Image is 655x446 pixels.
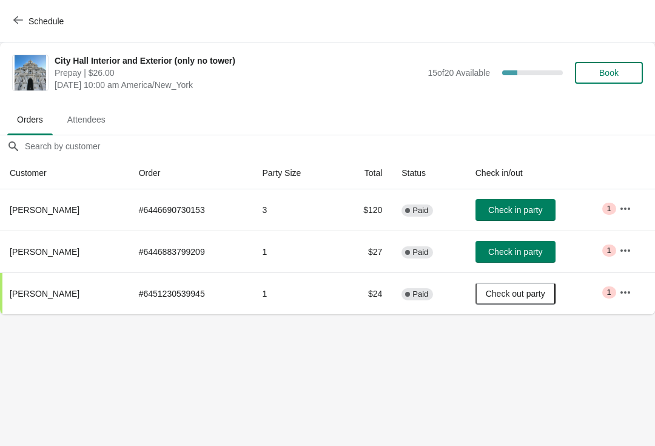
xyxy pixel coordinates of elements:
th: Status [392,157,465,189]
span: Book [599,68,619,78]
td: 1 [253,272,337,314]
span: Orders [7,109,53,130]
input: Search by customer [24,135,655,157]
td: 1 [253,231,337,272]
span: Prepay | $26.00 [55,67,422,79]
th: Party Size [253,157,337,189]
span: Check in party [488,205,542,215]
span: [PERSON_NAME] [10,205,79,215]
span: Check out party [486,289,545,299]
span: City Hall Interior and Exterior (only no tower) [55,55,422,67]
span: Attendees [58,109,115,130]
th: Total [337,157,392,189]
td: # 6446690730153 [129,189,253,231]
img: City Hall Interior and Exterior (only no tower) [15,55,47,90]
th: Check in/out [466,157,610,189]
span: [DATE] 10:00 am America/New_York [55,79,422,91]
th: Order [129,157,253,189]
td: 3 [253,189,337,231]
span: Schedule [29,16,64,26]
button: Book [575,62,643,84]
span: Paid [412,248,428,257]
span: 15 of 20 Available [428,68,490,78]
td: # 6451230539945 [129,272,253,314]
span: 1 [607,204,611,214]
button: Check in party [475,199,556,221]
td: # 6446883799209 [129,231,253,272]
span: Paid [412,289,428,299]
td: $27 [337,231,392,272]
td: $24 [337,272,392,314]
span: Check in party [488,247,542,257]
button: Schedule [6,10,73,32]
span: [PERSON_NAME] [10,289,79,299]
span: 1 [607,288,611,297]
td: $120 [337,189,392,231]
button: Check out party [475,283,556,305]
button: Check in party [475,241,556,263]
span: [PERSON_NAME] [10,247,79,257]
span: 1 [607,246,611,255]
span: Paid [412,206,428,215]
